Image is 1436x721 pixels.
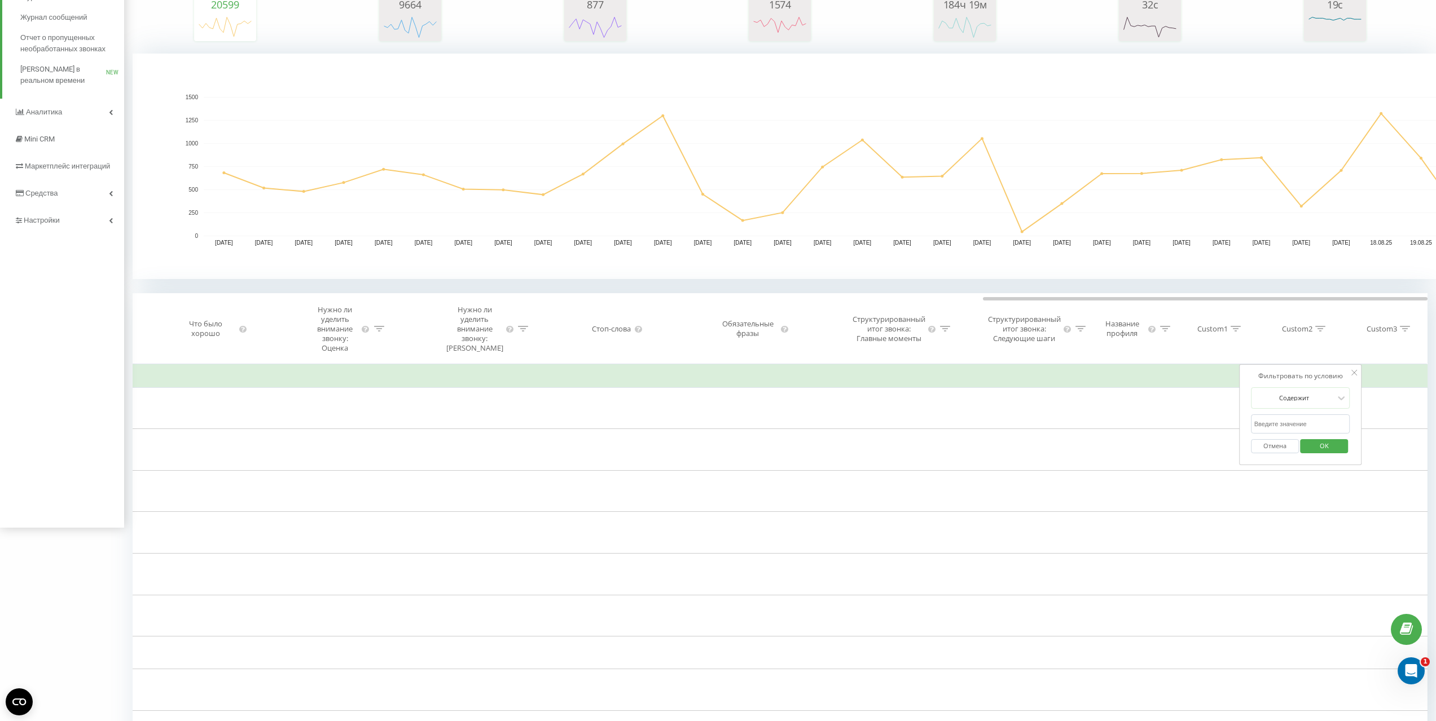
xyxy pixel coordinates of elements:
[415,240,433,246] text: [DATE]
[382,10,438,44] svg: A chart.
[20,32,118,55] span: Отчет о пропущенных необработанных звонках
[1197,324,1228,334] div: Custom1
[1332,240,1350,246] text: [DATE]
[20,64,106,86] span: [PERSON_NAME] в реальном времени
[195,233,198,239] text: 0
[446,305,503,352] div: Нужно ли уделить внимание звонку: [PERSON_NAME]
[1398,657,1425,684] iframe: Intercom live chat
[215,240,233,246] text: [DATE]
[1307,10,1363,44] svg: A chart.
[1282,324,1312,334] div: Custom2
[774,240,792,246] text: [DATE]
[311,305,359,352] div: Нужно ли уделить внимание звонку: Оценка
[1251,370,1350,382] div: Фильтровать по условию
[335,240,353,246] text: [DATE]
[1253,240,1271,246] text: [DATE]
[6,688,33,715] button: Open CMP widget
[188,163,198,170] text: 750
[494,240,512,246] text: [DATE]
[1099,319,1145,338] div: Название профиля
[752,10,808,44] svg: A chart.
[654,240,672,246] text: [DATE]
[1122,10,1178,44] svg: A chart.
[574,240,592,246] text: [DATE]
[814,240,832,246] text: [DATE]
[592,324,631,334] div: Стоп-слова
[893,240,911,246] text: [DATE]
[20,7,124,28] a: Журнал сообщений
[1370,240,1392,246] text: 18.08.25
[20,59,124,91] a: [PERSON_NAME] в реальном времениNEW
[973,240,991,246] text: [DATE]
[534,240,552,246] text: [DATE]
[20,12,87,23] span: Журнал сообщений
[255,240,273,246] text: [DATE]
[25,162,110,170] span: Маркетплейс интеграций
[854,240,872,246] text: [DATE]
[186,140,199,147] text: 1000
[1367,324,1397,334] div: Custom3
[567,10,623,44] svg: A chart.
[1053,240,1071,246] text: [DATE]
[375,240,393,246] text: [DATE]
[853,315,925,343] div: Структурированный итог звонка: Главные моменты
[188,187,198,193] text: 500
[933,240,951,246] text: [DATE]
[26,108,62,116] span: Аналитика
[186,117,199,123] text: 1250
[188,210,198,216] text: 250
[1172,240,1191,246] text: [DATE]
[614,240,632,246] text: [DATE]
[24,135,55,143] span: Mini CRM
[1093,240,1111,246] text: [DATE]
[175,319,236,338] div: Что было хорошо
[454,240,472,246] text: [DATE]
[1421,657,1430,666] span: 1
[1013,240,1031,246] text: [DATE]
[1301,439,1349,453] button: OK
[988,315,1061,343] div: Структурированный итог звонка: Следующие шаги
[734,240,752,246] text: [DATE]
[1251,439,1299,453] button: Отмена
[1133,240,1151,246] text: [DATE]
[197,10,253,44] svg: A chart.
[1308,437,1340,454] span: OK
[295,240,313,246] text: [DATE]
[694,240,712,246] text: [DATE]
[24,216,60,224] span: Настройки
[1293,240,1311,246] text: [DATE]
[717,319,779,338] div: Обязательные фразы
[1251,414,1350,434] input: Введите значение
[937,10,993,44] svg: A chart.
[1410,240,1432,246] text: 19.08.25
[1213,240,1231,246] text: [DATE]
[25,189,58,197] span: Средства
[20,28,124,59] a: Отчет о пропущенных необработанных звонках
[186,94,199,100] text: 1500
